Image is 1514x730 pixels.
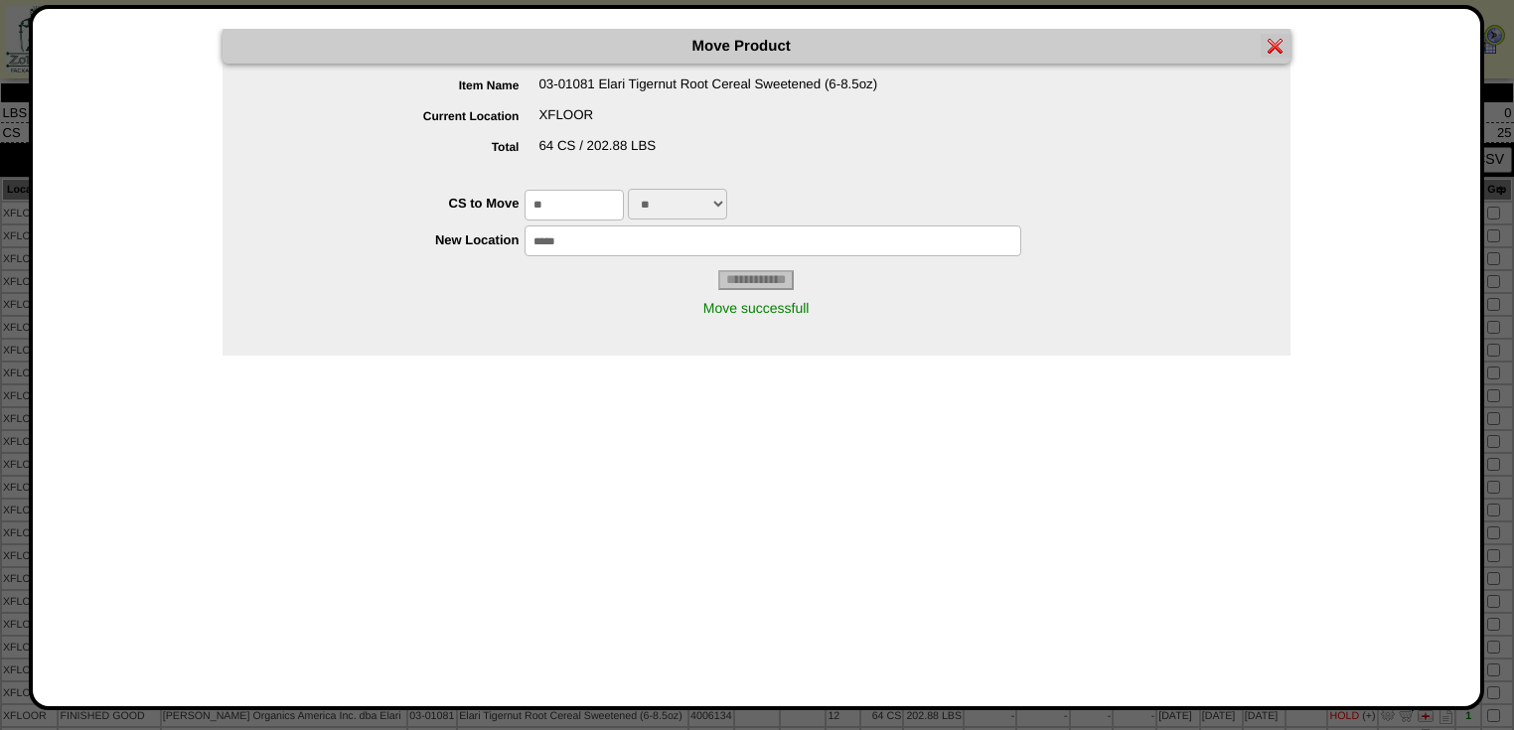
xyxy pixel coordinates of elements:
img: error.gif [1268,38,1284,54]
label: CS to Move [262,196,526,211]
label: Total [262,140,539,154]
div: 03-01081 Elari Tigernut Root Cereal Sweetened (6-8.5oz) [262,76,1290,107]
label: New Location [262,232,526,247]
div: XFLOOR [262,107,1290,138]
label: Item Name [262,78,539,92]
div: Move Product [223,29,1290,64]
label: Current Location [262,109,539,123]
div: 64 CS / 202.88 LBS [262,138,1290,169]
div: Move successfull [223,290,1290,326]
